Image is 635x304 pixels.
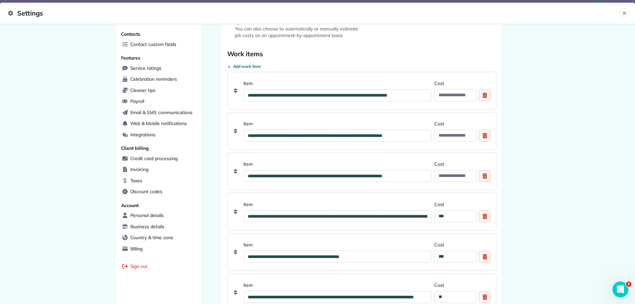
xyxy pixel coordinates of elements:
[130,177,143,184] span: Taxes
[130,188,162,195] span: Discount codes
[243,241,432,248] label: Item
[434,80,476,87] label: Cost
[116,3,128,15] div: Close
[243,80,432,87] label: Item
[227,112,496,150] div: ItemCostDelete custom field
[120,108,197,118] a: Email & SMS communications
[25,124,115,143] div: Add cleaner
[25,181,112,195] div: Create your first customer and appointment
[121,202,139,208] span: Account
[130,155,178,162] span: Credit card processing
[130,245,143,252] span: Billing
[479,89,491,101] div: Delete custom field
[479,251,491,263] div: Delete custom field
[227,233,496,271] div: ItemCostDelete custom field
[130,76,177,82] span: Celebration reminders
[25,156,76,163] button: Mark as completed
[227,72,496,109] div: ItemCostDelete custom field
[120,74,197,84] a: Celebration reminders
[120,262,197,272] a: Sign out
[10,223,23,228] span: Home
[434,241,476,248] label: Cost
[120,165,197,175] a: Invoicing
[77,223,88,228] span: Help
[243,161,432,167] label: Item
[130,212,164,219] span: Personal details
[120,119,197,129] a: Web & Mobile notifications
[12,179,120,195] div: 2Create your first customer and appointment
[130,166,149,173] span: Invoicing
[120,97,197,107] a: Payroll
[7,71,23,78] p: 9 steps
[50,55,95,62] div: Amar from ZenMaid
[613,282,628,297] iframe: Intercom live chat
[479,210,491,222] div: Delete custom field
[120,233,197,243] a: Country & time zone
[120,40,197,50] a: Contact custom fields
[121,55,141,61] span: Features
[120,154,197,164] a: Credit card processing
[25,110,115,124] div: Experience how you can manage your cleaners and their availability.
[434,282,476,288] label: Cost
[243,282,432,288] label: Item
[233,64,261,69] span: Add work item
[120,64,197,73] a: Service ratings
[120,211,197,221] a: Personal details
[120,176,197,186] a: Taxes
[479,291,491,303] div: Delete custom field
[243,120,432,127] label: Item
[235,25,362,39] span: You can also choose to automatically or manually estimate job costs on an appointment-by-appointm...
[130,65,161,71] span: Service ratings
[25,99,112,106] div: Add your first cleaner
[121,145,149,151] span: Client billing
[227,193,496,231] div: ItemCostDelete custom field
[121,31,141,37] span: Contacts
[108,223,123,228] span: Tasks
[66,206,99,233] button: Help
[434,120,476,127] label: Cost
[38,223,61,228] span: Messages
[130,120,187,127] span: Web & Mobile notifications
[626,282,631,287] span: 2
[479,130,491,142] div: Delete custom field
[130,41,176,48] span: Contact custom fields
[130,87,156,94] span: Cleaner tips
[99,206,132,233] button: Tasks
[33,206,66,233] button: Messages
[434,201,476,208] label: Cost
[56,3,77,14] h1: Tasks
[9,25,123,49] div: Run your business like a Pro, [PERSON_NAME]
[120,86,197,96] a: Cleaner tips
[619,8,630,19] button: Close
[130,131,156,138] span: Integrations
[12,97,120,108] div: 1Add your first cleaner
[130,98,145,105] span: Payroll
[227,152,496,190] div: ItemCostDelete custom field
[120,244,197,254] a: Billing
[120,130,197,140] a: Integrations
[120,222,197,232] a: Business details
[130,223,164,230] span: Business details
[227,49,496,59] h2: Work items
[227,64,261,69] button: Add work item
[130,263,148,270] span: Sign out
[120,187,197,197] a: Discount codes
[479,170,491,182] div: Delete custom field
[130,109,192,116] span: Email & SMS communications
[8,8,619,19] span: Settings
[84,71,126,78] p: About 10 minutes
[243,201,432,208] label: Item
[434,161,476,167] label: Cost
[130,234,173,241] span: Country & time zone
[25,129,67,143] a: Add cleaner
[37,53,48,64] img: Profile image for Amar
